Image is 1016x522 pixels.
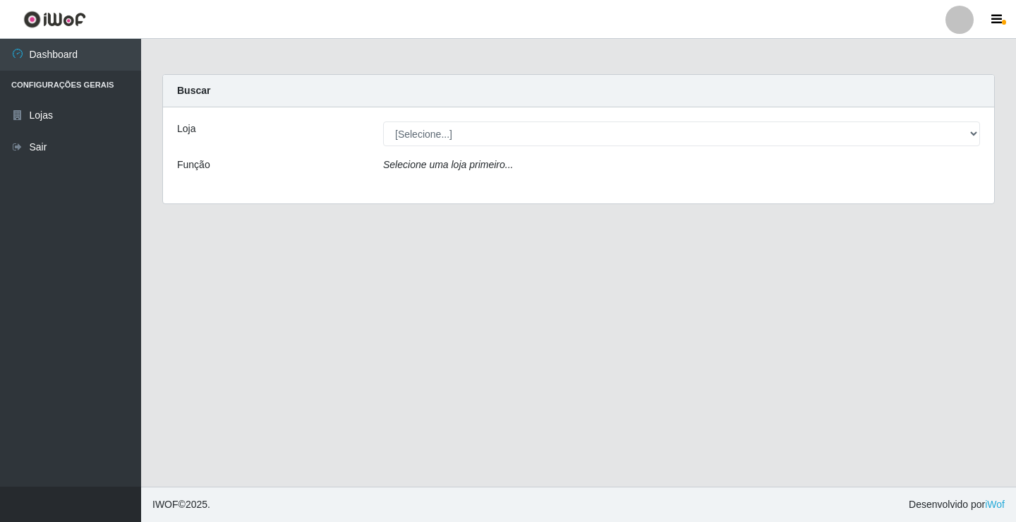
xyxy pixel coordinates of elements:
label: Loja [177,121,195,136]
i: Selecione uma loja primeiro... [383,159,513,170]
span: IWOF [152,499,179,510]
strong: Buscar [177,85,210,96]
span: © 2025 . [152,497,210,512]
img: CoreUI Logo [23,11,86,28]
span: Desenvolvido por [909,497,1005,512]
label: Função [177,158,210,172]
a: iWof [985,499,1005,510]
